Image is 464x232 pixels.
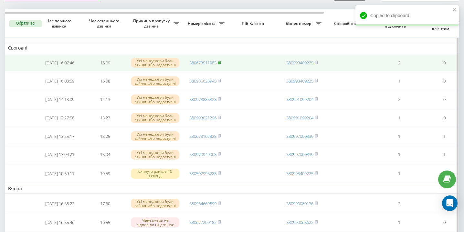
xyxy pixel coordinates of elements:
a: 380978885828 [189,96,216,102]
td: [DATE] 16:58:22 [37,195,82,212]
td: 1 [376,164,422,182]
td: [DATE] 16:08:59 [37,72,82,90]
td: 1 [376,72,422,90]
td: [DATE] 13:27:58 [37,109,82,127]
td: 1 [376,128,422,145]
td: 16:55 [82,213,128,231]
a: 380990080136 [286,201,313,206]
span: Час останнього дзвінка [88,18,122,28]
a: 380997000839 [286,151,313,157]
td: [DATE] 16:07:46 [37,54,82,72]
div: Усі менеджери були зайняті або недоступні [131,113,179,123]
span: Кількість спроб зв'язатись з клієнтом [425,16,458,31]
span: Час першого дзвінка [42,18,77,28]
td: 1 [376,213,422,231]
td: 16:09 [82,54,128,72]
div: Copied to clipboard! [355,5,459,26]
td: 2 [376,91,422,108]
td: 13:27 [82,109,128,127]
button: Обрати всі [9,20,42,27]
td: 1 [376,109,422,127]
a: 380993409225 [286,60,313,66]
div: Усі менеджери були зайняті або недоступні [131,94,179,104]
button: close [452,7,457,13]
span: ПІБ Клієнта [233,21,274,26]
td: [DATE] 13:04:21 [37,146,82,163]
span: Бізнес номер [283,21,316,26]
a: 380970949008 [189,151,216,157]
td: [DATE] 13:25:17 [37,128,82,145]
a: 380991099204 [286,96,313,102]
a: 380990063622 [286,219,313,225]
span: Співробітник [328,21,367,26]
a: 380964669899 [189,201,216,206]
a: 380991099204 [286,115,313,121]
div: Усі менеджери були зайняті або недоступні [131,76,179,86]
a: 380993409225 [286,78,313,84]
div: Скинуто раніше 10 секунд [131,169,179,178]
div: Усі менеджери були зайняті або недоступні [131,131,179,141]
td: 13:25 [82,128,128,145]
a: 380502995288 [189,171,216,176]
td: [DATE] 14:13:09 [37,91,82,108]
div: Усі менеджери були зайняті або недоступні [131,199,179,208]
td: [DATE] 16:55:46 [37,213,82,231]
td: 2 [376,54,422,72]
div: Усі менеджери були зайняті або недоступні [131,58,179,68]
td: 16:08 [82,72,128,90]
span: Причина пропуску дзвінка [131,18,174,28]
td: 13:04 [82,146,128,163]
td: 14:13 [82,91,128,108]
td: 2 [376,195,422,212]
a: 380673511983 [189,60,216,66]
a: 380997000839 [286,133,313,139]
a: 380985625945 [189,78,216,84]
a: 380677209182 [189,219,216,225]
td: 17:30 [82,195,128,212]
td: [DATE] 10:59:11 [37,164,82,182]
div: Open Intercom Messenger [442,195,458,211]
div: Усі менеджери були зайняті або недоступні [131,150,179,160]
div: Менеджери не відповіли на дзвінок [131,217,179,227]
a: 380993021296 [189,115,216,121]
a: 380678167828 [189,133,216,139]
td: 10:59 [82,164,128,182]
span: Номер клієнта [186,21,219,26]
a: 380993409225 [286,171,313,176]
td: 1 [376,146,422,163]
